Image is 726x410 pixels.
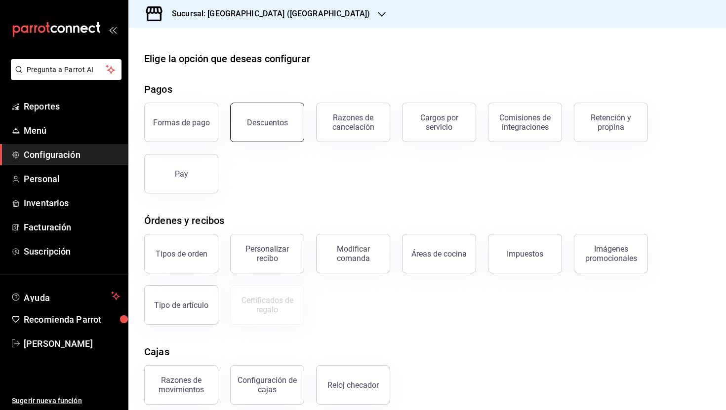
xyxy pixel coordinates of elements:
div: Configuración de cajas [237,375,298,394]
button: Imágenes promocionales [574,234,648,273]
button: open_drawer_menu [109,26,117,34]
span: Recomienda Parrot [24,313,120,326]
div: Reloj checador [327,380,379,390]
div: Áreas de cocina [411,249,467,259]
button: Tipo de artículo [144,285,218,325]
h3: Sucursal: [GEOGRAPHIC_DATA] ([GEOGRAPHIC_DATA]) [164,8,370,20]
button: Configuración de cajas [230,365,304,405]
div: Razones de cancelación [323,113,384,132]
button: Reloj checador [316,365,390,405]
span: Sugerir nueva función [12,396,120,406]
div: Tipos de orden [156,249,207,259]
button: Certificados de regalo [230,285,304,325]
button: Modificar comanda [316,234,390,273]
button: Razones de movimientos [144,365,218,405]
span: Reportes [24,100,120,113]
button: Comisiones de integraciones [488,103,562,142]
div: Formas de pago [153,118,210,127]
button: Formas de pago [144,103,218,142]
div: Elige la opción que deseas configurar [144,51,310,66]
button: Tipos de orden [144,234,218,273]
span: Facturación [24,221,120,234]
div: Retención y propina [580,113,642,132]
div: Tipo de artículo [154,300,208,310]
div: Personalizar recibo [237,244,298,263]
span: Inventarios [24,196,120,210]
button: Cargos por servicio [402,103,476,142]
div: Razones de movimientos [151,375,212,394]
button: Descuentos [230,103,304,142]
button: Razones de cancelación [316,103,390,142]
button: Pregunta a Parrot AI [11,59,121,80]
div: Pagos [144,82,172,97]
div: Impuestos [507,249,543,259]
div: Modificar comanda [323,244,384,263]
div: Pay [175,169,188,179]
a: Pregunta a Parrot AI [7,72,121,82]
button: Pay [144,154,218,193]
button: Retención y propina [574,103,648,142]
span: Menú [24,124,120,137]
div: Cargos por servicio [408,113,470,132]
button: Personalizar recibo [230,234,304,273]
div: Comisiones de integraciones [494,113,556,132]
span: Ayuda [24,290,107,302]
span: [PERSON_NAME] [24,337,120,350]
button: Impuestos [488,234,562,273]
span: Personal [24,172,120,186]
span: Configuración [24,148,120,161]
div: Cajas [144,344,169,359]
div: Imágenes promocionales [580,244,642,263]
div: Descuentos [247,118,288,127]
div: Certificados de regalo [237,296,298,314]
button: Áreas de cocina [402,234,476,273]
span: Suscripción [24,245,120,258]
span: Pregunta a Parrot AI [27,65,106,75]
div: Órdenes y recibos [144,213,224,228]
